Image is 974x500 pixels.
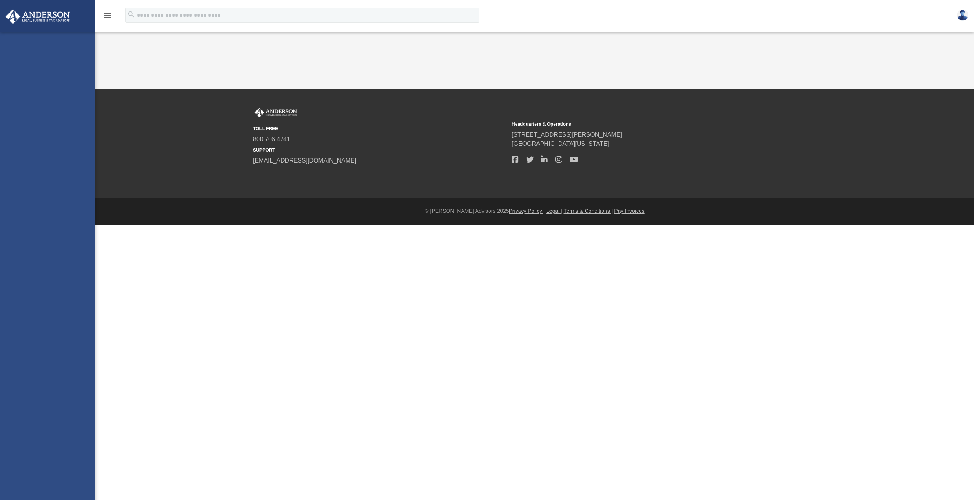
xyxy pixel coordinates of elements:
small: SUPPORT [253,147,506,153]
div: © [PERSON_NAME] Advisors 2025 [95,207,974,215]
a: Terms & Conditions | [564,208,613,214]
a: menu [103,14,112,20]
img: Anderson Advisors Platinum Portal [253,108,299,118]
img: User Pic [957,10,968,21]
small: Headquarters & Operations [512,121,765,128]
img: Anderson Advisors Platinum Portal [3,9,72,24]
a: [STREET_ADDRESS][PERSON_NAME] [512,131,622,138]
small: TOLL FREE [253,125,506,132]
i: search [127,10,135,19]
a: Legal | [546,208,562,214]
a: Privacy Policy | [509,208,545,214]
a: [GEOGRAPHIC_DATA][US_STATE] [512,141,609,147]
a: 800.706.4741 [253,136,290,142]
i: menu [103,11,112,20]
a: [EMAIL_ADDRESS][DOMAIN_NAME] [253,157,356,164]
a: Pay Invoices [614,208,644,214]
